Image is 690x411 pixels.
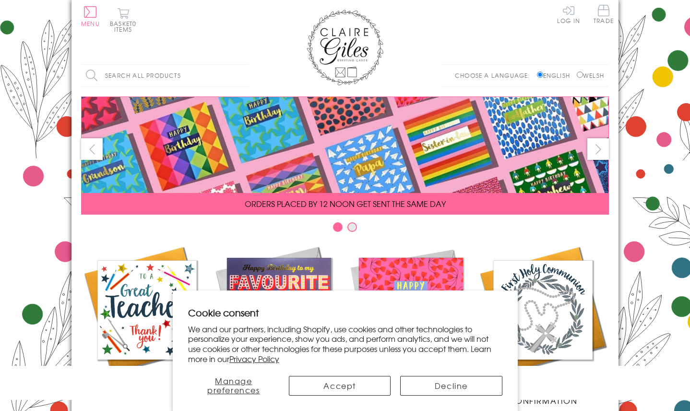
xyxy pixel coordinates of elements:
input: Search all products [81,65,249,86]
span: ORDERS PLACED BY 12 NOON GET SENT THE SAME DAY [245,198,446,209]
button: Carousel Page 1 (Current Slide) [333,222,343,232]
button: Menu [81,6,100,26]
a: Academic [81,244,213,395]
a: Trade [594,5,614,25]
span: 0 items [114,19,136,34]
label: English [537,71,575,80]
div: Carousel Pagination [81,222,609,237]
a: New Releases [213,244,345,395]
a: Birthdays [345,244,477,395]
span: Manage preferences [207,375,260,396]
span: Trade [594,5,614,24]
button: Decline [400,376,502,396]
input: English [537,72,543,78]
a: Log In [557,5,580,24]
a: Communion and Confirmation [477,244,609,406]
p: Choose a language: [455,71,535,80]
input: Search [239,65,249,86]
p: We and our partners, including Shopify, use cookies and other technologies to personalize your ex... [188,324,502,364]
label: Welsh [577,71,604,80]
button: Basket0 items [110,8,136,32]
span: Menu [81,19,100,28]
button: Carousel Page 2 [347,222,357,232]
button: Accept [289,376,391,396]
a: Privacy Policy [229,353,279,364]
button: Manage preferences [188,376,280,396]
button: prev [81,138,103,160]
h2: Cookie consent [188,306,502,319]
button: next [587,138,609,160]
input: Welsh [577,72,583,78]
img: Claire Giles Greetings Cards [307,10,383,85]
